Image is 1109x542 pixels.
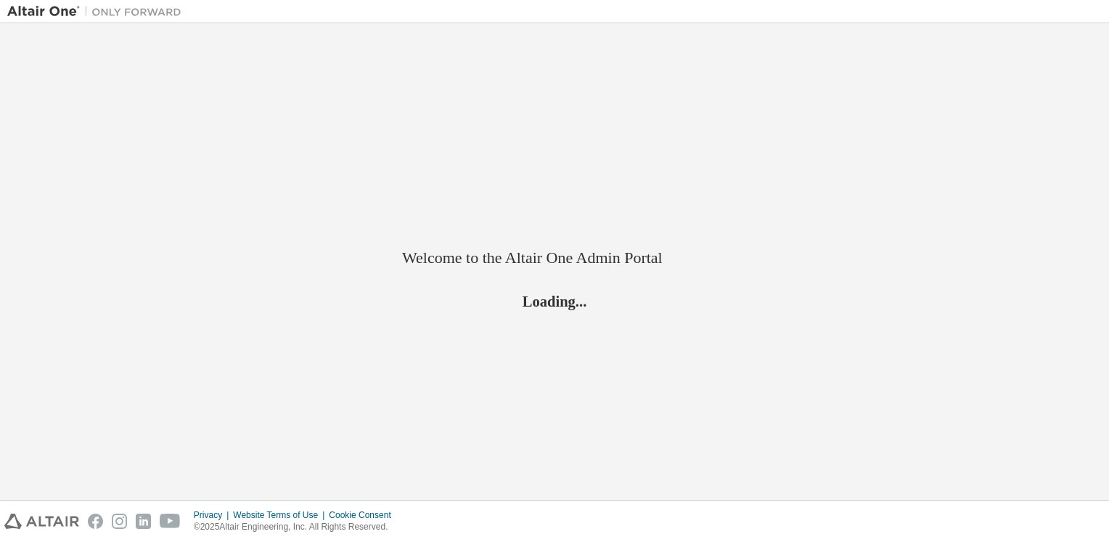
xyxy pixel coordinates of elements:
div: Cookie Consent [329,509,399,521]
img: linkedin.svg [136,514,151,529]
img: altair_logo.svg [4,514,79,529]
img: youtube.svg [160,514,181,529]
h2: Loading... [402,292,707,311]
img: facebook.svg [88,514,103,529]
div: Website Terms of Use [233,509,329,521]
img: instagram.svg [112,514,127,529]
div: Privacy [194,509,233,521]
p: © 2025 Altair Engineering, Inc. All Rights Reserved. [194,521,400,533]
img: Altair One [7,4,189,19]
h2: Welcome to the Altair One Admin Portal [402,248,707,268]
